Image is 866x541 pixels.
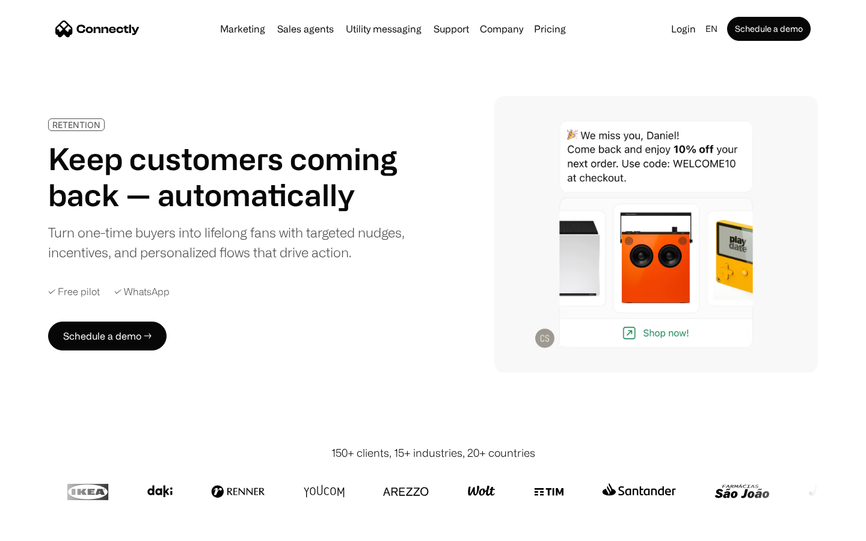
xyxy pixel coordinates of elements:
[529,24,571,34] a: Pricing
[48,141,414,213] h1: Keep customers coming back — automatically
[48,286,100,298] div: ✓ Free pilot
[666,20,701,37] a: Login
[48,322,167,350] a: Schedule a demo →
[705,20,717,37] div: en
[429,24,474,34] a: Support
[341,24,426,34] a: Utility messaging
[114,286,170,298] div: ✓ WhatsApp
[52,120,100,129] div: RETENTION
[272,24,339,34] a: Sales agents
[727,17,811,41] a: Schedule a demo
[12,519,72,537] aside: Language selected: English
[48,222,414,262] div: Turn one-time buyers into lifelong fans with targeted nudges, incentives, and personalized flows ...
[215,24,270,34] a: Marketing
[331,445,535,461] div: 150+ clients, 15+ industries, 20+ countries
[24,520,72,537] ul: Language list
[480,20,523,37] div: Company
